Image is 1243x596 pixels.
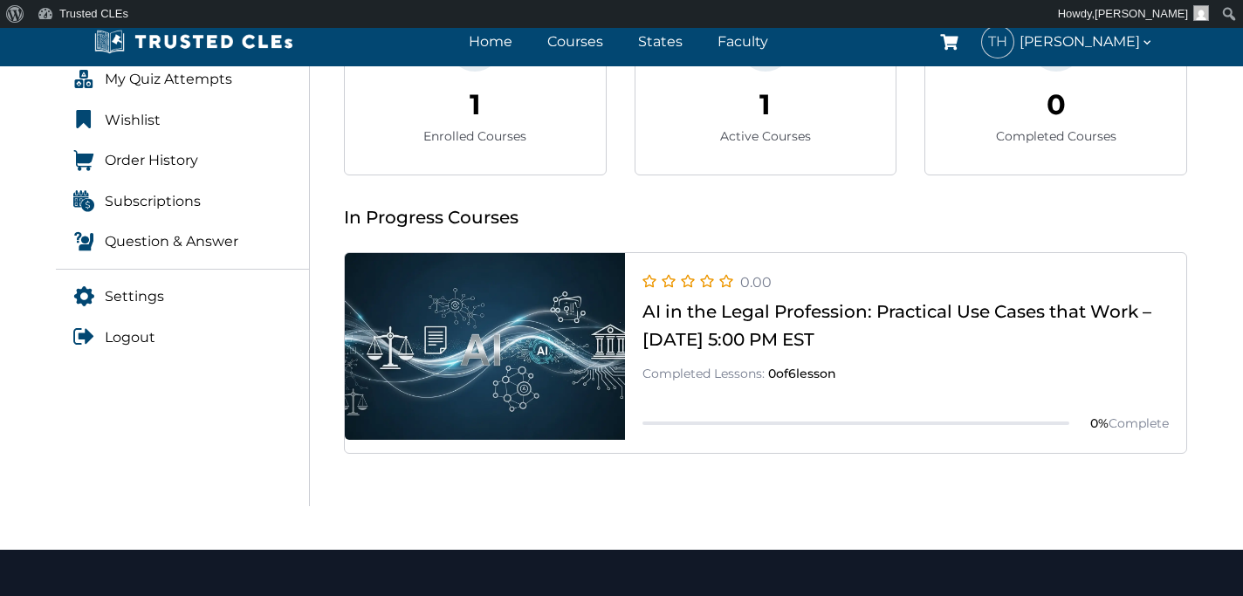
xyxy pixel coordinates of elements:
[423,127,526,146] div: Enrolled Courses
[56,61,310,98] a: My Quiz Attempts
[344,203,1187,231] div: In Progress Courses
[56,278,310,315] a: Settings
[56,142,310,179] a: Order History
[543,29,608,54] a: Courses
[56,319,310,356] a: Logout
[464,29,517,54] a: Home
[56,223,310,260] a: Question & Answer
[982,26,1013,58] span: TH
[1095,7,1188,20] span: [PERSON_NAME]
[105,68,232,91] span: My Quiz Attempts
[105,285,164,308] span: Settings
[105,326,155,349] span: Logout
[634,29,687,54] a: States
[996,127,1116,146] div: Completed Courses
[105,109,161,132] span: Wishlist
[56,183,310,220] a: Subscriptions
[713,29,773,54] a: Faculty
[89,29,298,55] img: Trusted CLEs
[1020,30,1154,53] span: [PERSON_NAME]
[470,82,481,127] div: 1
[105,230,238,253] span: Question & Answer
[105,190,201,213] span: Subscriptions
[1047,82,1066,127] div: 0
[105,149,198,172] span: Order History
[56,102,310,139] a: Wishlist
[720,127,811,146] div: Active Courses
[759,82,771,127] div: 1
